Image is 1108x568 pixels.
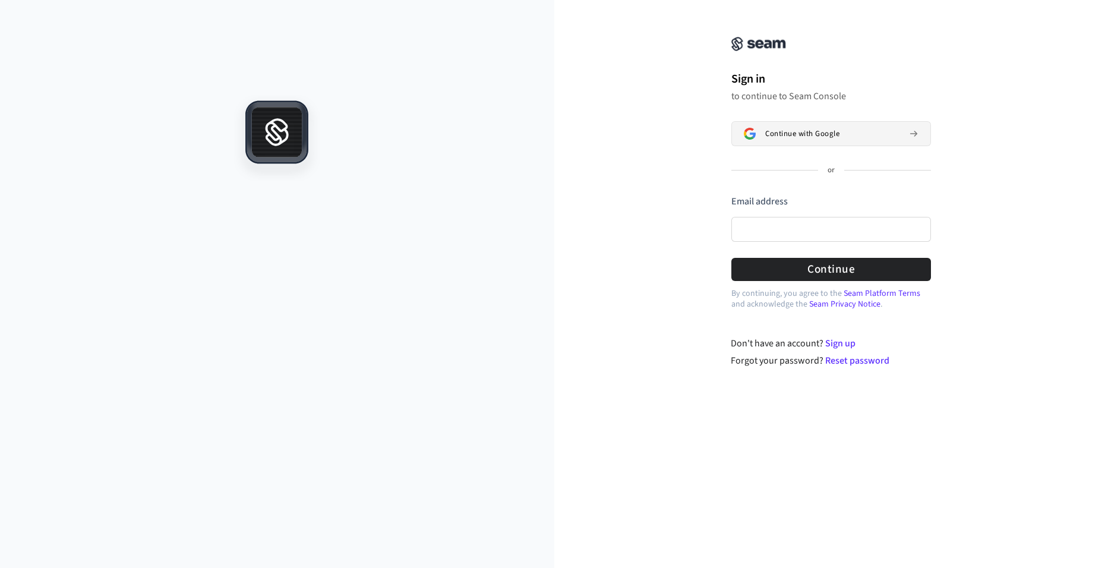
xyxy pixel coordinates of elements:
[809,298,880,310] a: Seam Privacy Notice
[731,258,931,281] button: Continue
[825,354,889,367] a: Reset password
[844,288,920,299] a: Seam Platform Terms
[731,336,931,351] div: Don't have an account?
[731,37,786,51] img: Seam Console
[731,195,788,208] label: Email address
[731,70,931,88] h1: Sign in
[828,165,835,176] p: or
[825,337,856,350] a: Sign up
[765,129,839,138] span: Continue with Google
[731,354,931,368] div: Forgot your password?
[731,121,931,146] button: Sign in with GoogleContinue with Google
[731,288,931,310] p: By continuing, you agree to the and acknowledge the .
[744,128,756,140] img: Sign in with Google
[731,90,931,102] p: to continue to Seam Console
